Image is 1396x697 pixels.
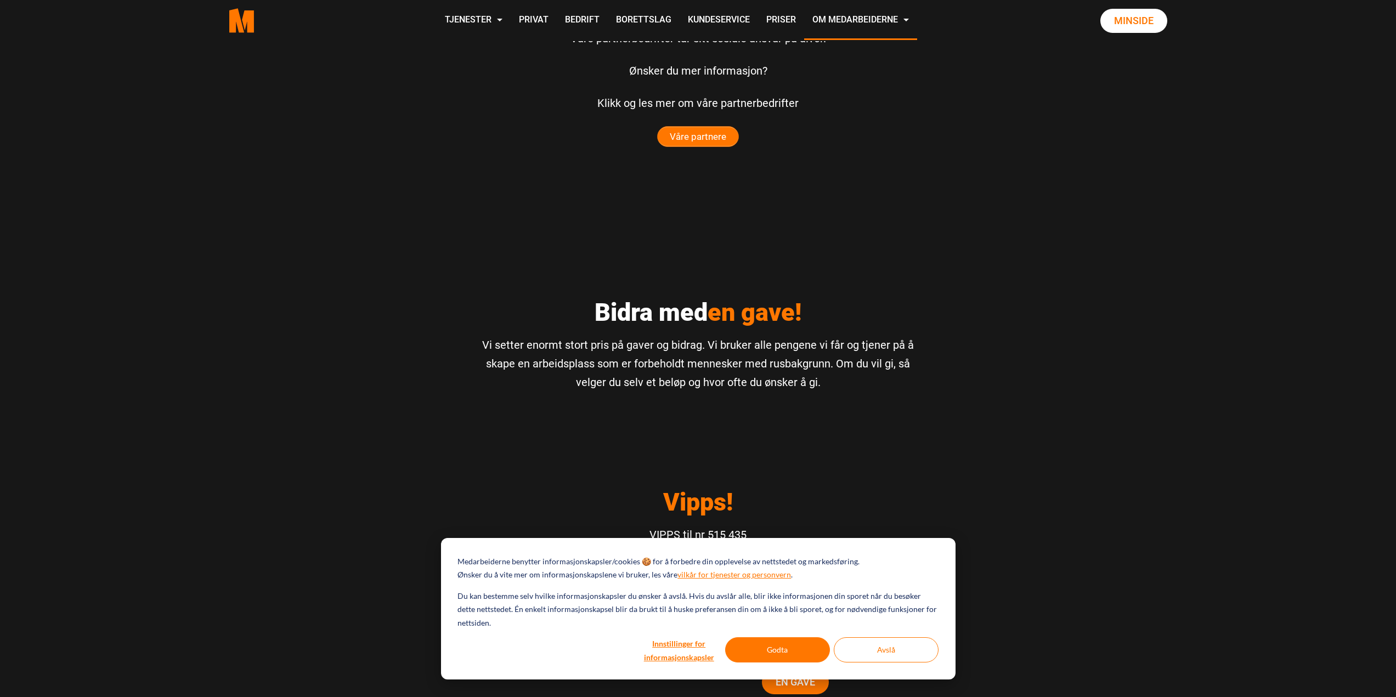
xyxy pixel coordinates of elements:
[758,1,804,40] a: Priser
[804,1,917,40] a: Om Medarbeiderne
[473,525,923,544] p: VIPPS til nr 515 435
[457,555,860,569] p: Medarbeiderne benytter informasjonskapsler/cookies 🍪 for å forbedre din opplevelse av nettstedet ...
[457,568,793,582] p: Ønsker du å vite mer om informasjonskapslene vi bruker, les våre .
[511,1,557,40] a: Privat
[708,298,801,327] span: en gave!
[657,126,739,147] a: Våre partnere
[437,1,511,40] a: Tjenester
[663,488,733,517] span: Vipps!
[473,94,923,112] p: Klikk og les mer om våre partnerbedrifter
[725,637,830,662] button: Godta
[658,127,738,146] span: Våre partnere
[834,637,939,662] button: Avslå
[441,538,956,679] div: Cookie banner
[473,61,923,80] p: Ønsker du mer informasjon?
[680,1,758,40] a: Kundeservice
[557,1,608,40] a: Bedrift
[637,637,721,662] button: Innstillinger for informasjonskapsler
[473,336,923,392] p: Vi setter enormt stort pris på gaver og bidrag. Vi bruker alle pengene vi får og tjener på å skap...
[608,1,680,40] a: Borettslag
[677,568,791,582] a: vilkår for tjenester og personvern
[762,670,829,694] a: En gave
[1100,9,1167,33] a: Minside
[457,590,938,630] p: Du kan bestemme selv hvilke informasjonskapsler du ønsker å avslå. Hvis du avslår alle, blir ikke...
[473,298,923,327] p: Bidra med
